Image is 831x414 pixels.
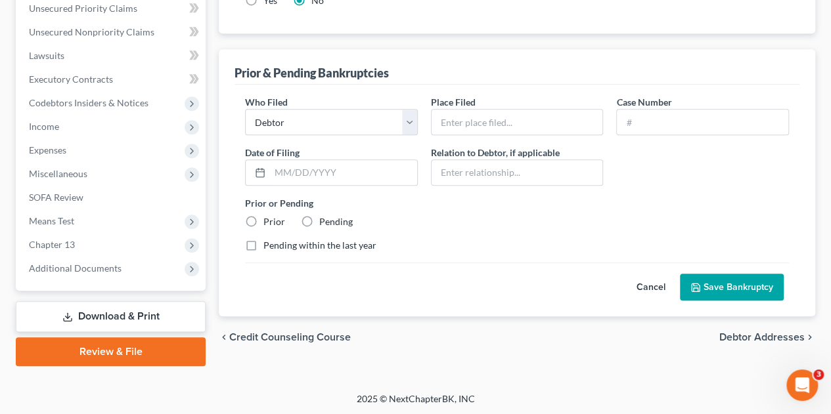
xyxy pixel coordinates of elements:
[16,337,206,366] a: Review & File
[431,146,560,159] label: Relation to Debtor, if applicable
[616,95,671,109] label: Case Number
[29,215,74,226] span: Means Test
[18,44,206,68] a: Lawsuits
[29,26,154,37] span: Unsecured Nonpriority Claims
[270,160,417,185] input: MM/DD/YYYY
[622,274,680,300] button: Cancel
[245,147,300,158] span: Date of Filing
[29,144,66,155] span: Expenses
[29,3,137,14] span: Unsecured Priority Claims
[29,192,83,203] span: SOFA Review
[16,301,206,332] a: Download & Print
[29,262,122,274] span: Additional Documents
[29,73,113,85] span: Executory Contracts
[432,110,603,135] input: Enter place filed...
[245,96,288,108] span: Who Filed
[617,110,788,135] input: #
[29,239,75,250] span: Chapter 13
[719,332,805,342] span: Debtor Addresses
[229,332,351,342] span: Credit Counseling Course
[786,369,818,401] iframe: Intercom live chat
[219,332,229,342] i: chevron_left
[263,239,376,252] label: Pending within the last year
[18,186,206,209] a: SOFA Review
[29,97,148,108] span: Codebtors Insiders & Notices
[263,215,285,228] label: Prior
[18,20,206,44] a: Unsecured Nonpriority Claims
[245,196,789,210] label: Prior or Pending
[319,215,353,228] label: Pending
[431,96,476,108] span: Place Filed
[29,168,87,179] span: Miscellaneous
[805,332,815,342] i: chevron_right
[432,160,603,185] input: Enter relationship...
[29,121,59,132] span: Income
[18,68,206,91] a: Executory Contracts
[719,332,815,342] button: Debtor Addresses chevron_right
[219,332,351,342] button: chevron_left Credit Counseling Course
[235,65,389,81] div: Prior & Pending Bankruptcies
[680,274,784,301] button: Save Bankruptcy
[29,50,64,61] span: Lawsuits
[813,369,824,380] span: 3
